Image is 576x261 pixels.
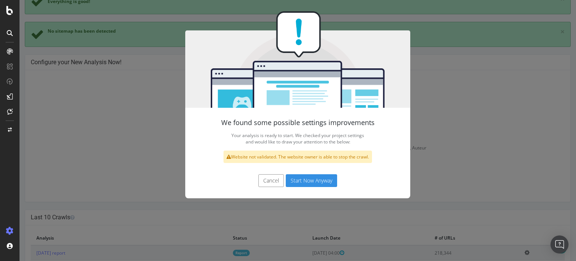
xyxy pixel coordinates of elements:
[181,130,376,147] p: Your analysis is ready to start. We checked your project settings and would like to draw your att...
[239,174,264,187] button: Cancel
[204,151,352,163] div: Website not validated. The website owner is able to stop the crawl.
[181,119,376,127] h4: We found some possible settings improvements
[166,11,391,108] img: You're all set!
[266,174,318,187] button: Start Now Anyway
[550,235,568,253] div: Open Intercom Messenger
